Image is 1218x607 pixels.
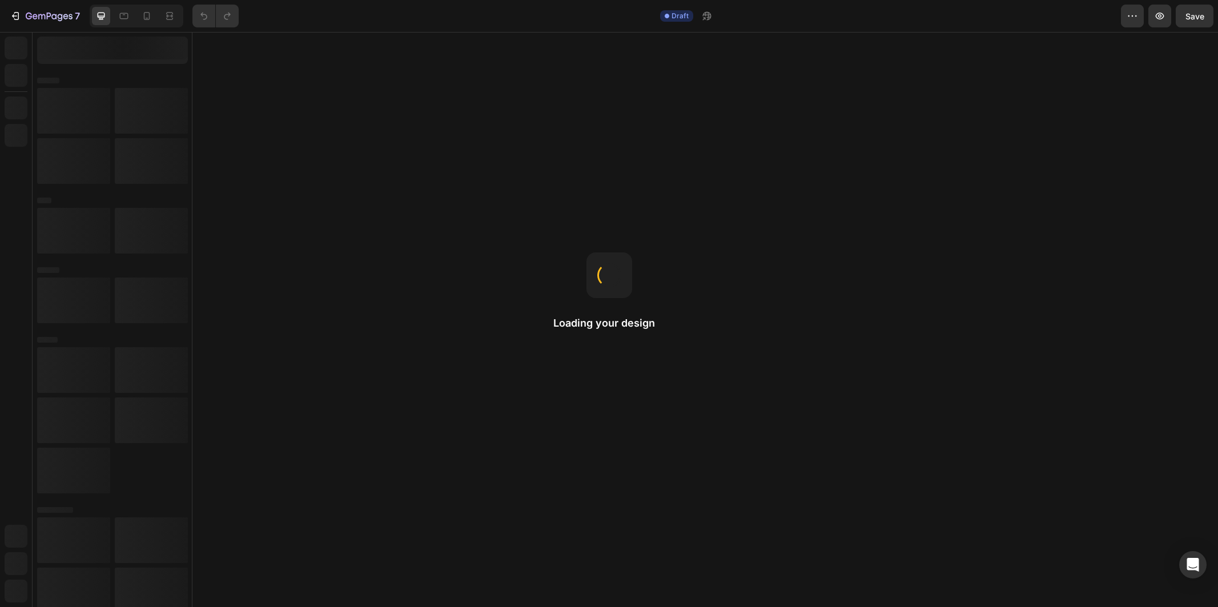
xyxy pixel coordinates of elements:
[553,316,665,330] h2: Loading your design
[672,11,689,21] span: Draft
[192,5,239,27] div: Undo/Redo
[5,5,85,27] button: 7
[1176,5,1213,27] button: Save
[75,9,80,23] p: 7
[1185,11,1204,21] span: Save
[1179,551,1207,578] div: Open Intercom Messenger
